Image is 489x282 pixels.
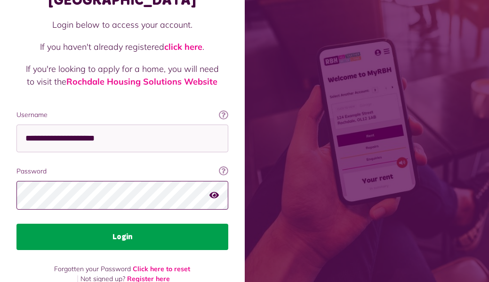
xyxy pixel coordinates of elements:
[16,110,228,120] label: Username
[16,166,228,176] label: Password
[133,265,190,273] a: Click here to reset
[54,265,131,273] span: Forgotten your Password
[66,76,217,87] a: Rochdale Housing Solutions Website
[26,63,219,88] p: If you're looking to apply for a home, you will need to visit the
[164,41,202,52] a: click here
[26,40,219,53] p: If you haven't already registered .
[26,18,219,31] p: Login below to access your account.
[16,224,228,250] button: Login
